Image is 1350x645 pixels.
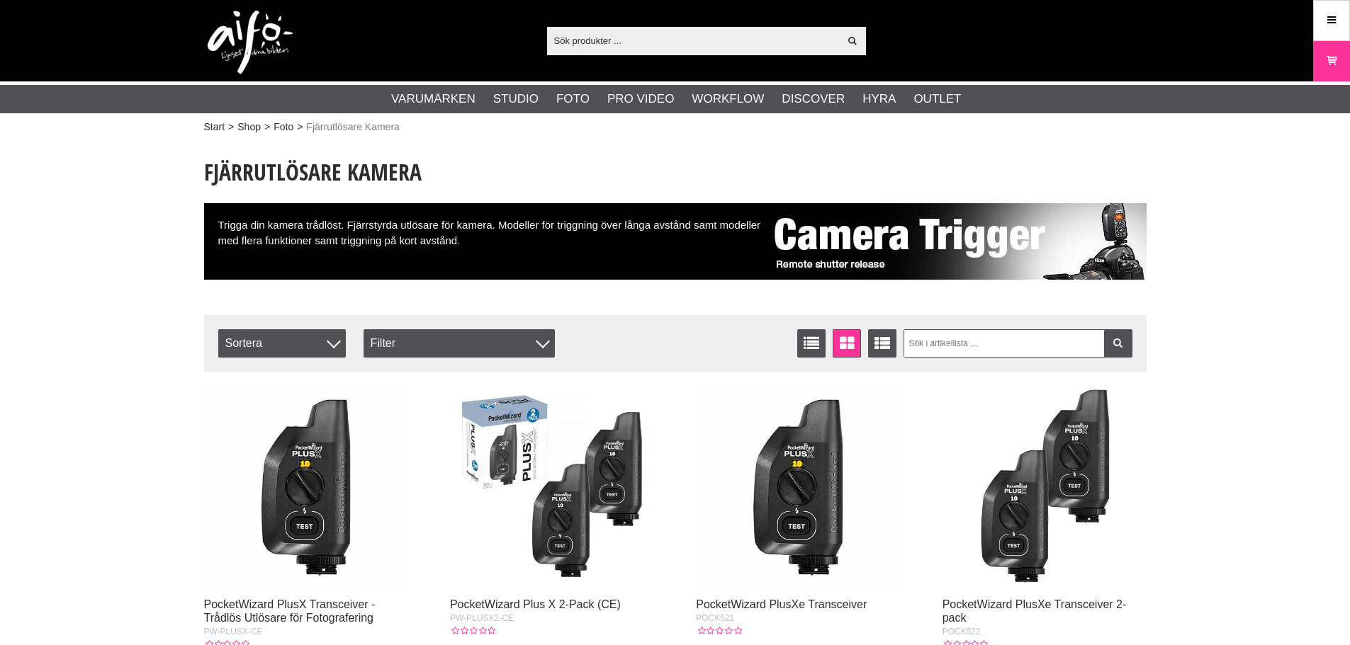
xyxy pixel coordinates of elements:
a: Foto [274,120,293,135]
a: Pro Video [607,90,674,108]
span: PW-PLUSX-CE [204,627,263,637]
a: Utökad listvisning [868,329,896,358]
h1: Fjärrutlösare Kamera [204,156,1147,188]
img: PocketWizard Plus X 2-Pack (CE) [450,386,654,590]
a: Foto [556,90,590,108]
a: Studio [493,90,539,108]
a: Filtrera [1104,329,1132,358]
span: PW-PLUSX2-CE [450,613,514,623]
a: Start [204,120,225,135]
span: > [297,120,303,135]
a: Outlet [913,90,961,108]
img: PocketWizard PlusXe Transceiver [696,386,900,590]
a: PocketWizard Plus X 2-Pack (CE) [450,598,621,610]
a: Listvisning [797,329,826,358]
a: PocketWizard PlusXe Transceiver [696,598,867,610]
span: Sortera [218,329,346,358]
a: Discover [782,90,845,108]
img: PocketWizard PlusX Transceiver - Trådlös Utlösare för Fotografering [204,386,408,590]
a: PocketWizard PlusXe Transceiver 2-pack [943,598,1127,624]
input: Sök i artikellista ... [904,329,1132,358]
a: Hyra [862,90,896,108]
div: Kundbetyg: 0 [696,624,741,637]
div: Trigga din kamera trådlöst. Fjärrstyrda utlösare för kamera. Modeller för triggning över långa av... [204,203,1147,280]
span: > [228,120,234,135]
a: PocketWizard PlusX Transceiver - Trådlös Utlösare för Fotografering [204,598,376,624]
a: Varumärken [391,90,476,108]
span: Fjärrutlösare Kamera [306,120,400,135]
img: logo.png [208,11,293,74]
span: > [264,120,270,135]
img: PocketWizard PlusXe Transceiver 2-pack [943,386,1147,590]
span: POCK521 [696,613,734,623]
span: POCK522 [943,627,981,637]
a: Workflow [692,90,764,108]
div: Filter [364,329,555,358]
a: Shop [237,120,261,135]
a: Fönstervisning [833,329,861,358]
input: Sök produkter ... [547,30,840,51]
div: Kundbetyg: 0 [450,624,495,637]
img: Remote exposure camera [764,203,1147,280]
